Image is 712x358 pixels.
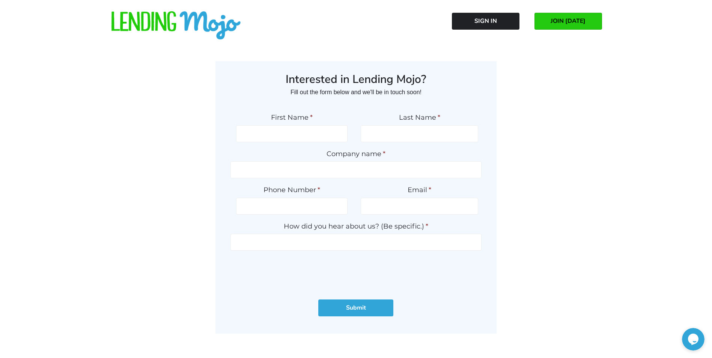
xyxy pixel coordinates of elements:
label: Email [361,186,478,194]
span: Sign In [474,18,497,24]
img: lm-horizontal-logo [110,11,242,41]
label: Last Name [361,113,478,122]
span: JOIN [DATE] [551,18,586,24]
label: Company name [230,150,482,158]
a: Sign In [452,13,519,30]
iframe: chat widget [682,328,704,350]
input: Submit [318,299,393,316]
label: First Name [236,113,348,122]
label: How did you hear about us? (Be specific.) [230,222,482,231]
p: Fill out the form below and we'll be in touch soon! [230,86,482,98]
label: Phone Number [236,186,348,194]
a: JOIN [DATE] [534,13,602,30]
h3: Interested in Lending Mojo? [230,72,482,87]
iframe: reCAPTCHA [299,258,413,287]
